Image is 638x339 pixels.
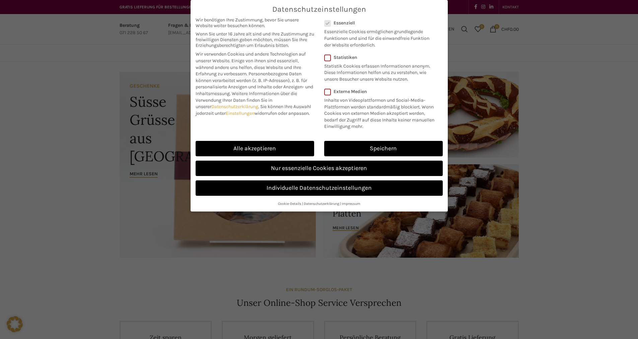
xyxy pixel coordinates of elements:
label: Externe Medien [324,89,438,94]
span: Wir benötigen Ihre Zustimmung, bevor Sie unsere Website weiter besuchen können. [196,17,314,28]
span: Wenn Sie unter 16 Jahre alt sind und Ihre Zustimmung zu freiwilligen Diensten geben möchten, müss... [196,31,314,48]
a: Impressum [342,201,360,206]
a: Alle akzeptieren [196,141,314,156]
span: Sie können Ihre Auswahl jederzeit unter widerrufen oder anpassen. [196,104,311,116]
label: Statistiken [324,55,434,60]
a: Einstellungen [226,110,255,116]
a: Datenschutzerklärung [304,201,339,206]
label: Essenziell [324,20,434,26]
p: Inhalte von Videoplattformen und Social-Media-Plattformen werden standardmäßig blockiert. Wenn Co... [324,94,438,130]
a: Nur essenzielle Cookies akzeptieren [196,161,443,176]
p: Statistik Cookies erfassen Informationen anonym. Diese Informationen helfen uns zu verstehen, wie... [324,60,434,83]
a: Cookie-Details [278,201,301,206]
span: Wir verwenden Cookies und andere Technologien auf unserer Website. Einige von ihnen sind essenzie... [196,51,306,77]
span: Weitere Informationen über die Verwendung Ihrer Daten finden Sie in unserer . [196,91,297,109]
a: Datenschutzerklärung [211,104,258,109]
a: Individuelle Datenschutzeinstellungen [196,180,443,196]
a: Speichern [324,141,443,156]
span: Personenbezogene Daten können verarbeitet werden (z. B. IP-Adressen), z. B. für personalisierte A... [196,71,313,96]
p: Essenzielle Cookies ermöglichen grundlegende Funktionen und sind für die einwandfreie Funktion de... [324,26,434,48]
span: Datenschutzeinstellungen [272,5,366,14]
